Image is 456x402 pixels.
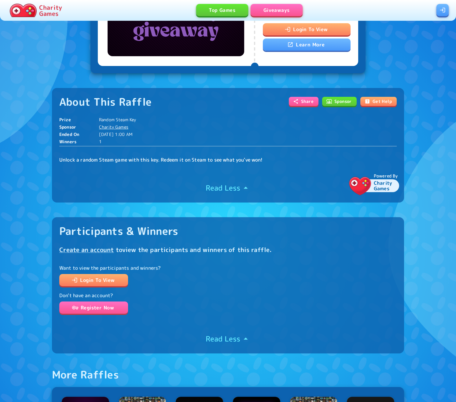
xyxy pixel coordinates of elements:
[206,183,240,193] p: Read Less
[7,2,64,18] a: Charity Games
[59,245,114,254] a: Create an account
[10,4,37,17] img: Charity.Games
[39,4,62,16] p: Charity Games
[59,292,397,299] p: Don't have an account?
[263,38,350,51] a: Learn More
[206,334,251,344] button: Read Less
[59,274,128,286] a: Login To View
[59,156,263,163] span: Unlock a random Steam game with this key. Redeem it on Steam to see what you've won!
[361,173,399,179] p: Powered By
[52,368,119,381] div: More Raffles
[59,124,99,130] p: Sponsor
[59,139,99,145] p: Winners
[289,97,318,106] button: Share
[206,334,240,344] p: Read Less
[59,131,99,137] p: Ended On
[99,131,397,137] a: [DATE] 1:00 AM
[322,97,357,106] a: Sponsor
[59,95,152,108] div: About This Raffle
[263,23,350,35] button: Login To View
[59,264,397,272] p: Want to view the participants and winners?
[206,183,251,193] button: Read Less
[59,245,397,254] p: to view the participants and winners of this raffle .
[251,4,303,16] a: Giveaways
[59,225,178,237] div: Participants & Winners
[196,4,248,16] a: Top Games
[346,172,374,200] img: Charity Games
[59,301,128,314] a: Register Now
[99,124,397,130] a: Charity Games
[99,117,397,123] a: Random Steam Key
[99,139,397,145] a: 1
[360,97,397,106] a: Get Help
[361,179,399,192] p: Charity Games
[59,117,99,123] p: Prize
